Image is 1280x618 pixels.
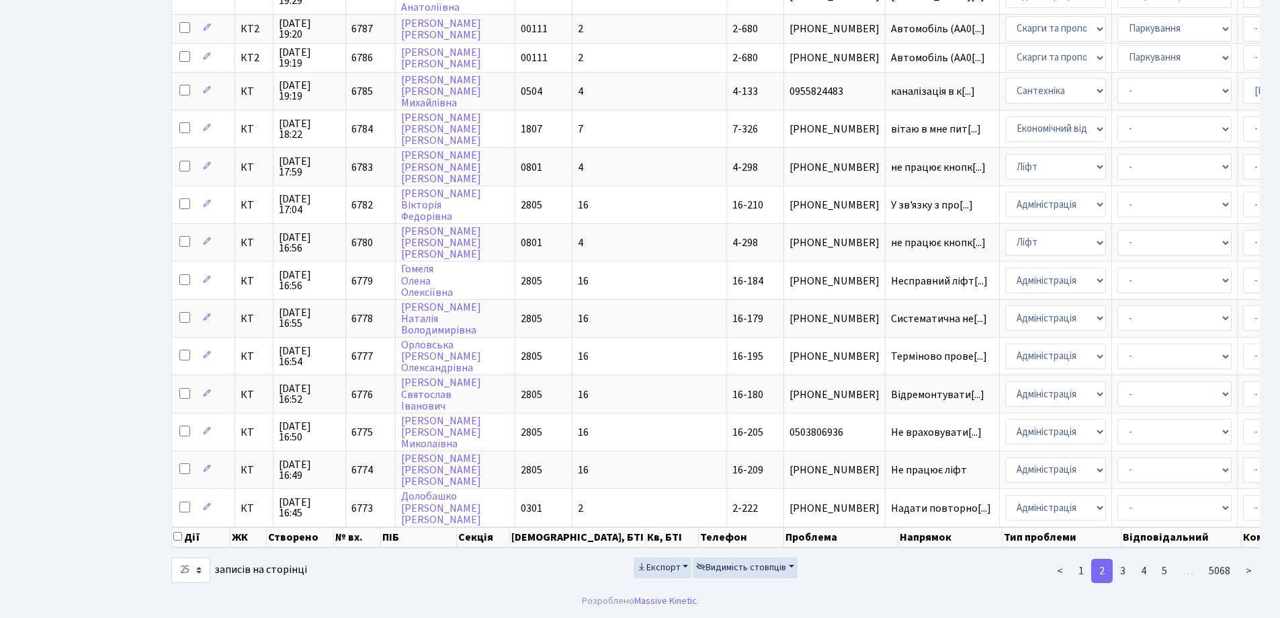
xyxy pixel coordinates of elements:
[521,387,542,402] span: 2805
[637,561,681,574] span: Експорт
[279,270,340,291] span: [DATE] 16:56
[790,389,880,400] span: [PHONE_NUMBER]
[1002,527,1121,547] th: Тип проблеми
[401,262,453,300] a: ГомеляОленаОлексіївна
[790,503,880,514] span: [PHONE_NUMBER]
[891,122,981,137] span: вітаю в мне пит[...]
[351,349,373,364] span: 6777
[898,527,1002,547] th: Напрямок
[1070,559,1092,583] a: 1
[790,24,880,34] span: [PHONE_NUMBER]
[790,162,880,173] span: [PHONE_NUMBER]
[401,186,481,224] a: [PERSON_NAME]ВікторіяФедорівна
[1201,559,1238,583] a: 5068
[279,18,340,40] span: [DATE] 19:20
[891,465,994,475] span: Не працює ліфт
[457,527,510,547] th: Секція
[510,527,646,547] th: [DEMOGRAPHIC_DATA], БТІ
[401,414,481,451] a: [PERSON_NAME][PERSON_NAME]Миколаївна
[401,376,481,414] a: [PERSON_NAME]СвятославІванович
[790,86,880,97] span: 0955824483
[1112,559,1134,583] a: 3
[521,349,542,364] span: 2805
[279,156,340,178] span: [DATE] 17:59
[732,501,758,516] span: 2-222
[521,160,542,175] span: 0801
[279,232,340,254] span: [DATE] 16:56
[401,45,481,71] a: [PERSON_NAME][PERSON_NAME]
[578,235,583,250] span: 4
[279,346,340,367] span: [DATE] 16:54
[578,501,583,516] span: 2
[401,16,481,42] a: [PERSON_NAME][PERSON_NAME]
[891,349,987,364] span: Терміново прове[...]
[351,160,373,175] span: 6783
[732,387,763,402] span: 16-180
[578,311,589,326] span: 16
[521,274,542,288] span: 2805
[241,389,267,400] span: КТ
[401,451,481,489] a: [PERSON_NAME][PERSON_NAME][PERSON_NAME]
[732,198,763,213] span: 16-210
[891,311,987,326] span: Систематична не[...]
[521,122,542,137] span: 1807
[351,84,373,99] span: 6785
[351,198,373,213] span: 6782
[693,557,798,578] button: Видимість стовпців
[241,124,267,134] span: КТ
[578,22,583,36] span: 2
[582,594,699,609] div: Розроблено .
[732,425,763,440] span: 16-205
[241,351,267,362] span: КТ
[578,387,589,402] span: 16
[279,497,340,518] span: [DATE] 16:45
[732,311,763,326] span: 16-179
[351,387,373,402] span: 6776
[279,307,340,329] span: [DATE] 16:55
[351,463,373,477] span: 6774
[241,24,267,34] span: КТ2
[351,22,373,36] span: 6787
[172,527,230,547] th: Дії
[891,274,988,288] span: Несправний ліфт[...]
[241,86,267,97] span: КТ
[578,349,589,364] span: 16
[790,52,880,63] span: [PHONE_NUMBER]
[696,561,786,574] span: Видимість стовпців
[784,527,898,547] th: Проблема
[351,425,373,440] span: 6775
[521,311,542,326] span: 2805
[891,501,991,516] span: Надати повторно[...]
[1049,559,1071,583] a: <
[279,80,340,102] span: [DATE] 19:19
[241,200,267,210] span: КТ
[381,527,458,547] th: ПІБ
[230,527,267,547] th: ЖК
[578,198,589,213] span: 16
[279,194,340,215] span: [DATE] 17:04
[732,50,758,65] span: 2-680
[790,465,880,475] span: [PHONE_NUMBER]
[521,425,542,440] span: 2805
[891,22,985,36] span: Автомобіль (АА0[...]
[1121,527,1242,547] th: Відповідальний
[351,122,373,137] span: 6784
[634,594,697,608] a: Massive Kinetic
[401,110,481,148] a: [PERSON_NAME][PERSON_NAME][PERSON_NAME]
[401,338,481,375] a: Орловська[PERSON_NAME]Олександрівна
[241,427,267,438] span: КТ
[732,463,763,477] span: 16-209
[351,501,373,516] span: 6773
[790,124,880,134] span: [PHONE_NUMBER]
[351,50,373,65] span: 6786
[171,557,210,583] select: записів на сторінці
[401,73,481,110] a: [PERSON_NAME][PERSON_NAME]Михайлівна
[634,557,692,578] button: Експорт
[732,160,758,175] span: 4-298
[790,200,880,210] span: [PHONE_NUMBER]
[521,50,548,65] span: 00111
[241,276,267,286] span: КТ
[790,313,880,324] span: [PHONE_NUMBER]
[578,463,589,477] span: 16
[699,527,784,547] th: Телефон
